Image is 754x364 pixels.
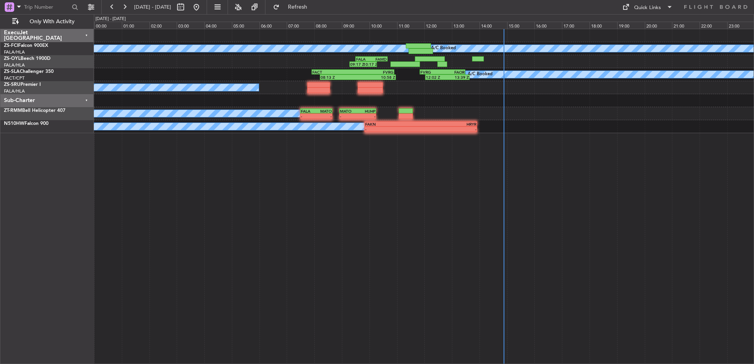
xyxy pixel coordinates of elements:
span: [DATE] - [DATE] [134,4,171,11]
div: 08:00 [314,22,342,29]
a: ZT-RMMBell Helicopter 407 [4,108,65,113]
div: 07:00 [287,22,314,29]
button: Refresh [269,1,317,13]
a: FACT/CPT [4,75,24,81]
div: 10:58 Z [358,75,395,80]
div: Quick Links [634,4,661,12]
div: 12:02 Z [426,75,448,80]
span: ZT-RMM [4,108,22,113]
span: Only With Activity [21,19,83,24]
div: 18:00 [590,22,617,29]
div: 03:00 [177,22,204,29]
a: ZS-SLAChallenger 350 [4,69,54,74]
div: FVRG [353,70,394,74]
div: 12:00 [424,22,452,29]
div: 17:00 [562,22,590,29]
div: - [340,114,358,119]
a: FALA/HLA [4,62,25,68]
div: 00:00 [94,22,122,29]
span: Refresh [281,4,314,10]
div: 10:17 Z [363,62,376,67]
div: 20:00 [645,22,672,29]
div: HUHP [358,109,375,113]
span: ZS-FCI [4,43,18,48]
a: ZS-FCIFalcon 900EX [4,43,48,48]
div: 06:00 [259,22,287,29]
div: FAMD [371,57,387,61]
div: A/C Booked [468,69,493,80]
a: FALA/HLA [4,88,25,94]
div: HRYR [421,122,476,126]
button: Quick Links [618,1,677,13]
a: FALA/HLA [4,49,25,55]
div: 05:00 [232,22,259,29]
div: 08:13 Z [321,75,358,80]
div: 15:00 [507,22,535,29]
span: ZS-SRU [4,82,21,87]
div: 16:00 [534,22,562,29]
div: 13:00 [452,22,480,29]
div: 09:00 [342,22,370,29]
div: MATO [316,109,332,113]
div: 22:00 [700,22,727,29]
div: FAKN [365,122,421,126]
span: N510HW [4,121,24,126]
div: 13:39 Z [447,75,469,80]
div: 01:00 [122,22,149,29]
span: ZS-OYL [4,56,21,61]
div: FACT [312,70,353,74]
input: Trip Number [24,1,69,13]
span: ZS-SLA [4,69,20,74]
div: FALA [301,109,316,113]
div: 09:17 Z [350,62,363,67]
div: - [358,114,375,119]
div: FVRG [420,70,442,74]
div: 21:00 [672,22,700,29]
div: - [365,127,421,132]
div: 19:00 [617,22,645,29]
div: - [301,114,316,119]
div: - [421,127,476,132]
a: ZS-SRUPremier I [4,82,41,87]
button: Only With Activity [9,15,86,28]
div: FALA [356,57,371,61]
div: [DATE] - [DATE] [95,16,126,22]
div: 10:00 [370,22,397,29]
div: FAOR [442,70,465,74]
div: 14:00 [480,22,507,29]
div: 11:00 [397,22,425,29]
div: 02:00 [149,22,177,29]
div: MATO [340,109,358,113]
a: ZS-OYLBeech 1900D [4,56,50,61]
a: N510HWFalcon 900 [4,121,49,126]
div: A/C Booked [431,43,456,54]
div: - [316,114,332,119]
